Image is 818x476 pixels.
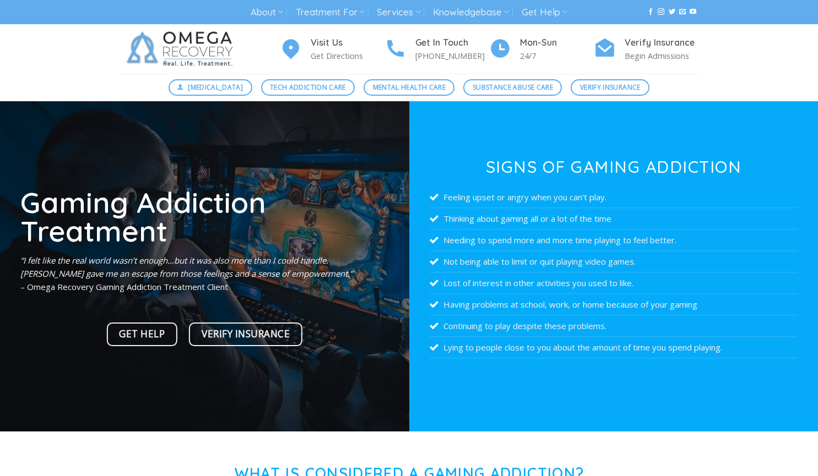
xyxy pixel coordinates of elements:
[430,315,798,337] li: Continuing to play despite these problems.
[430,251,798,272] li: Not being able to limit or quit playing video games.
[189,322,302,346] a: Verify Insurance
[311,36,384,50] h4: Visit Us
[20,255,353,279] em: “I felt like the real world wasn’t enough…but it was also more than I could handle. [PERSON_NAME]...
[594,36,698,63] a: Verify Insurance Begin Admissions
[120,24,244,74] img: Omega Recovery
[430,337,798,358] li: Lying to people close to you about the amount of time you spend playing.
[169,79,252,96] a: [MEDICAL_DATA]
[251,2,283,23] a: About
[430,208,798,229] li: Thinking about gaming all or a lot of the time
[373,82,446,92] span: Mental Health Care
[188,82,243,92] span: [MEDICAL_DATA]
[690,8,696,16] a: Follow on YouTube
[463,79,562,96] a: Substance Abuse Care
[119,326,165,342] span: Get Help
[377,2,420,23] a: Services
[625,36,698,50] h4: Verify Insurance
[280,36,384,63] a: Visit Us Get Directions
[522,2,567,23] a: Get Help
[107,322,178,346] a: Get Help
[430,294,798,315] li: Having problems at school, work, or home because of your gaming
[520,50,594,62] p: 24/7
[20,254,388,293] p: – Omega Recovery Gaming Addiction Treatment Client
[473,82,553,92] span: Substance Abuse Care
[625,50,698,62] p: Begin Admissions
[571,79,649,96] a: Verify Insurance
[679,8,686,16] a: Send us an email
[296,2,365,23] a: Treatment For
[430,229,798,251] li: Needing to spend more and more time playing to feel better.
[415,36,489,50] h4: Get In Touch
[520,36,594,50] h4: Mon-Sun
[311,50,384,62] p: Get Directions
[433,2,509,23] a: Knowledgebase
[669,8,675,16] a: Follow on Twitter
[658,8,664,16] a: Follow on Instagram
[261,79,355,96] a: Tech Addiction Care
[202,326,290,342] span: Verify Insurance
[430,187,798,208] li: Feeling upset or angry when you can’t play.
[647,8,654,16] a: Follow on Facebook
[430,272,798,294] li: Lost of interest in other activities you used to like.
[270,82,346,92] span: Tech Addiction Care
[20,188,388,245] h1: Gaming Addiction Treatment
[384,36,489,63] a: Get In Touch [PHONE_NUMBER]
[415,50,489,62] p: [PHONE_NUMBER]
[580,82,641,92] span: Verify Insurance
[364,79,454,96] a: Mental Health Care
[430,158,798,175] h3: Signs of Gaming Addiction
